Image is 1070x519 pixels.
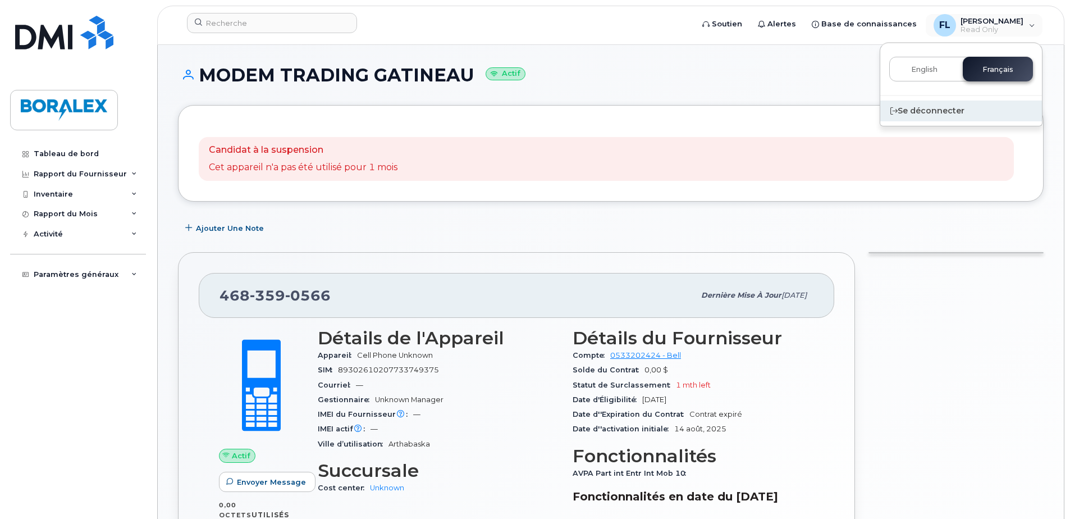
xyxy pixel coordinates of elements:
span: Cell Phone Unknown [357,351,433,359]
span: Ville d’utilisation [318,440,388,448]
span: Gestionnaire [318,395,375,404]
span: 0,00 Octets [219,501,252,519]
div: Se déconnecter [880,101,1042,121]
span: utilisés [252,511,289,519]
span: Courriel [318,381,356,389]
span: Arthabaska [388,440,430,448]
span: Contrat expiré [689,410,742,418]
span: Date d'Éligibilité [573,395,642,404]
a: 0533202424 - Bell [610,351,681,359]
span: Solde du Contrat [573,366,644,374]
span: English [911,65,938,74]
span: Compte [573,351,610,359]
h3: Succursale [318,461,559,481]
h3: Détails du Fournisseur [573,328,814,348]
span: Unknown Manager [375,395,443,404]
h3: Fonctionnalités [573,446,814,466]
span: Envoyer Message [237,477,306,488]
button: Ajouter une Note [178,218,273,239]
span: AVPA Part int Entr Int Mob 10 [573,469,692,477]
span: Statut de Surclassement [573,381,676,389]
h3: Détails de l'Appareil [318,328,559,348]
h3: Fonctionnalités en date du [DATE] [573,490,814,503]
small: Actif [486,67,525,80]
span: Date d''Expiration du Contrat [573,410,689,418]
span: [DATE] [781,291,807,299]
span: [DATE] [642,395,666,404]
span: SIM [318,366,338,374]
span: 0566 [285,287,331,304]
p: Candidat à la suspension [209,144,397,157]
span: Dernière mise à jour [701,291,781,299]
span: 0,00 $ [644,366,668,374]
span: Appareil [318,351,357,359]
span: 468 [220,287,331,304]
span: Ajouter une Note [196,223,264,234]
span: Date d''activation initiale [573,425,674,433]
span: Actif [232,450,250,461]
span: 1 mth left [676,381,711,389]
span: — [371,425,378,433]
button: Envoyer Message [219,472,315,492]
h1: MODEM TRADING GATINEAU [178,65,1044,85]
span: IMEI du Fournisseur [318,410,413,418]
span: — [413,410,420,418]
span: 14 août, 2025 [674,425,726,433]
span: 89302610207733749375 [338,366,439,374]
a: Unknown [370,484,404,492]
span: — [356,381,363,389]
p: Cet appareil n'a pas été utilisé pour 1 mois [209,161,397,174]
span: Cost center [318,484,370,492]
span: IMEI actif [318,425,371,433]
span: 359 [250,287,285,304]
